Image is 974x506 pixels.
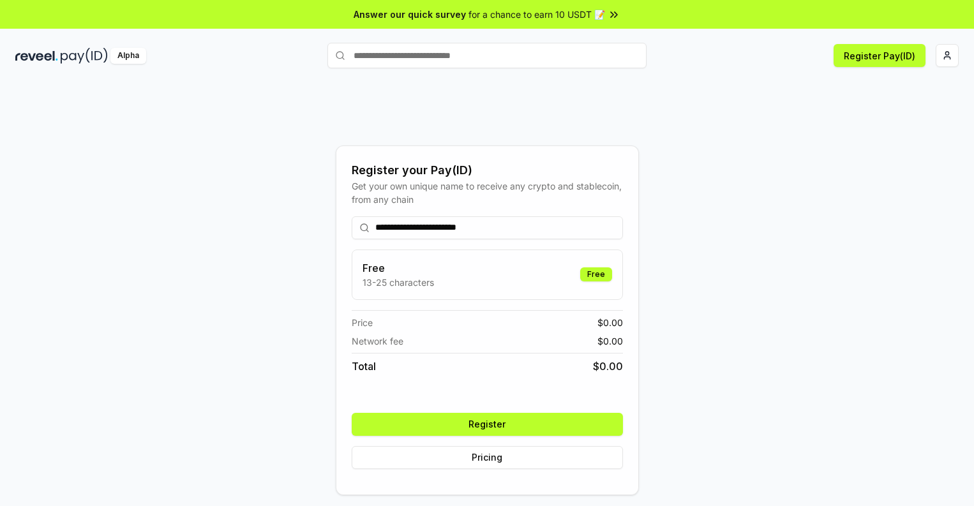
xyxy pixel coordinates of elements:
[352,316,373,329] span: Price
[363,276,434,289] p: 13-25 characters
[597,334,623,348] span: $ 0.00
[354,8,466,21] span: Answer our quick survey
[352,334,403,348] span: Network fee
[352,413,623,436] button: Register
[593,359,623,374] span: $ 0.00
[110,48,146,64] div: Alpha
[468,8,605,21] span: for a chance to earn 10 USDT 📝
[363,260,434,276] h3: Free
[352,359,376,374] span: Total
[61,48,108,64] img: pay_id
[834,44,925,67] button: Register Pay(ID)
[352,179,623,206] div: Get your own unique name to receive any crypto and stablecoin, from any chain
[352,161,623,179] div: Register your Pay(ID)
[352,446,623,469] button: Pricing
[15,48,58,64] img: reveel_dark
[597,316,623,329] span: $ 0.00
[580,267,612,281] div: Free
